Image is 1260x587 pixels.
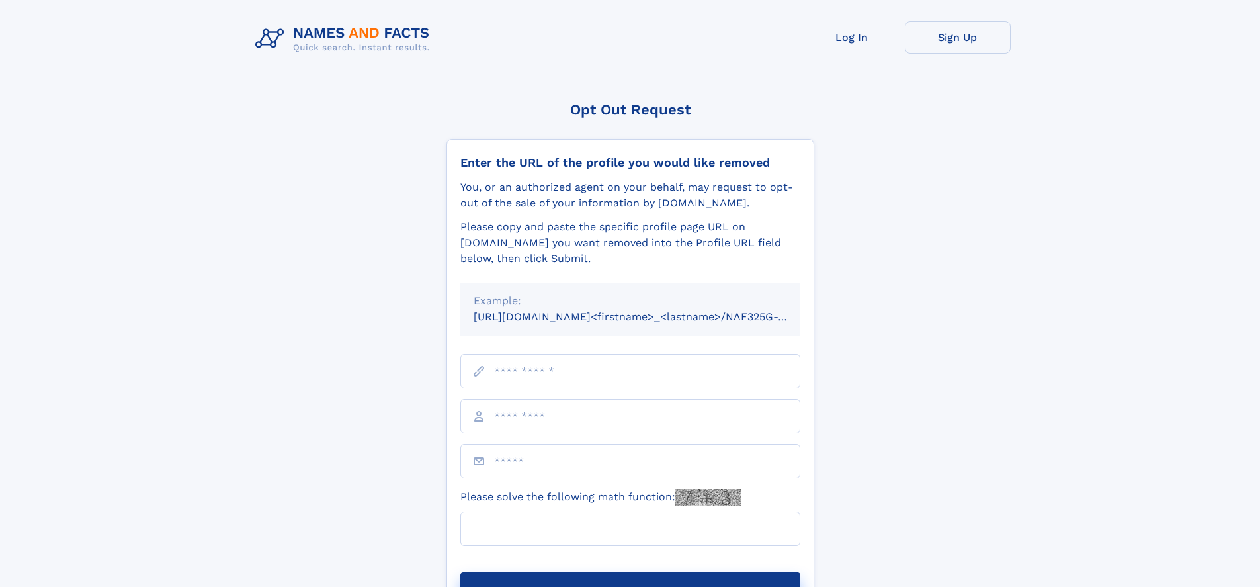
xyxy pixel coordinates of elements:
[250,21,441,57] img: Logo Names and Facts
[446,101,814,118] div: Opt Out Request
[460,219,800,267] div: Please copy and paste the specific profile page URL on [DOMAIN_NAME] you want removed into the Pr...
[460,179,800,211] div: You, or an authorized agent on your behalf, may request to opt-out of the sale of your informatio...
[905,21,1011,54] a: Sign Up
[460,489,741,506] label: Please solve the following math function:
[460,156,800,170] div: Enter the URL of the profile you would like removed
[799,21,905,54] a: Log In
[474,293,787,309] div: Example:
[474,310,825,323] small: [URL][DOMAIN_NAME]<firstname>_<lastname>/NAF325G-xxxxxxxx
